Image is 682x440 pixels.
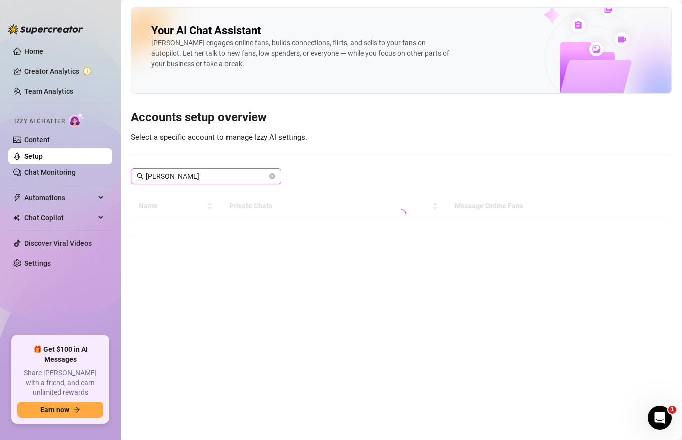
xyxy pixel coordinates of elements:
input: Search account [146,171,267,182]
h2: Your AI Chat Assistant [151,24,261,38]
a: Settings [24,259,51,267]
img: AI Chatter [69,113,84,127]
a: Discover Viral Videos [24,239,92,247]
a: Setup [24,152,43,160]
span: Automations [24,190,95,206]
button: close-circle [269,173,275,179]
span: Izzy AI Chatter [14,117,65,126]
span: search [137,173,144,180]
span: 1 [668,406,676,414]
div: [PERSON_NAME] engages online fans, builds connections, flirts, and sells to your fans on autopilo... [151,38,452,69]
span: arrow-right [73,406,80,413]
a: Creator Analytics exclamation-circle [24,63,104,79]
span: Share [PERSON_NAME] with a friend, and earn unlimited rewards [17,368,103,398]
span: thunderbolt [13,194,21,202]
a: Team Analytics [24,87,73,95]
img: logo-BBDzfeDw.svg [8,24,83,34]
h3: Accounts setup overview [131,110,672,126]
iframe: Intercom live chat [648,406,672,430]
a: Chat Monitoring [24,168,76,176]
span: Select a specific account to manage Izzy AI settings. [131,133,307,142]
span: 🎁 Get $100 in AI Messages [17,345,103,364]
span: Chat Copilot [24,210,95,226]
a: Home [24,47,43,55]
a: Content [24,136,50,144]
span: loading [396,209,406,219]
button: Earn nowarrow-right [17,402,103,418]
img: Chat Copilot [13,214,20,221]
span: Earn now [40,406,69,414]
